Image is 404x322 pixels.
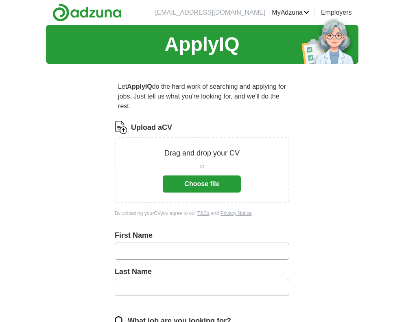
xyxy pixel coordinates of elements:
h1: ApplyIQ [164,30,239,59]
label: Upload a CV [131,122,172,133]
a: T&Cs [197,210,210,216]
button: Choose file [163,175,241,193]
p: Drag and drop your CV [164,148,240,159]
li: [EMAIL_ADDRESS][DOMAIN_NAME] [155,8,265,18]
div: By uploading your CV you agree to our and . [115,210,289,217]
span: or [199,162,204,171]
a: Employers [321,8,352,18]
label: First Name [115,230,289,241]
a: Privacy Notice [221,210,252,216]
a: MyAdzuna [272,8,309,18]
img: Adzuna logo [52,3,122,22]
img: CV Icon [115,121,128,134]
p: Let do the hard work of searching and applying for jobs. Just tell us what you're looking for, an... [115,79,289,114]
label: Last Name [115,266,289,277]
strong: ApplyIQ [127,83,152,90]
